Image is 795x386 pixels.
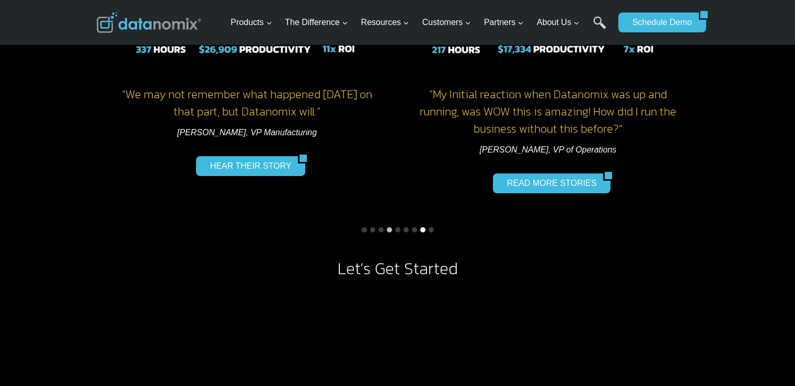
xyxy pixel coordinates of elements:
[362,227,367,232] button: Go to slide 1
[361,16,409,29] span: Resources
[593,16,606,40] a: Search
[97,260,699,277] h2: Let’s Get Started
[231,16,272,29] span: Products
[537,16,580,29] span: About Us
[484,16,524,29] span: Partners
[177,128,317,137] em: [PERSON_NAME], VP Manufacturing
[378,227,384,232] button: Go to slide 3
[422,16,471,29] span: Customers
[429,227,434,232] button: Go to slide 9
[420,227,425,232] button: Go to slide 8
[480,145,617,154] em: [PERSON_NAME], VP of Operations
[97,226,699,234] ul: Select a slide to show
[387,227,392,232] button: Go to slide 4
[618,13,699,32] a: Schedule Demo
[196,156,298,176] a: HEAR THEIR STORY
[404,227,409,232] button: Go to slide 6
[395,227,400,232] button: Go to slide 5
[97,12,201,33] img: Datanomix
[226,6,613,40] nav: Primary Navigation
[408,86,688,137] h4: “My Initial reaction when Datanomix was up and running, was WOW this is amazing! How did I run th...
[370,227,375,232] button: Go to slide 2
[107,86,387,120] h4: “We may not remember what happened [DATE] on that part, but Datanomix will.”
[412,227,417,232] button: Go to slide 7
[493,173,603,193] a: READ MORE STORIES
[285,16,348,29] span: The Difference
